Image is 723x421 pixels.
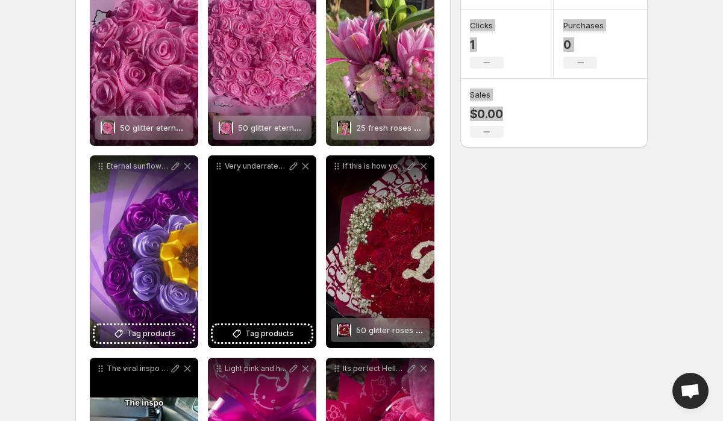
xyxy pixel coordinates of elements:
[470,107,504,121] p: $0.00
[470,89,490,101] h3: Sales
[213,325,311,342] button: Tag products
[563,37,604,52] p: 0
[672,373,709,409] div: Open chat
[107,161,169,171] p: Eternal sunflowers are now available for purchase whether ordering them on their own or in a mixe...
[120,123,309,133] span: 50 glitter eternal roses with custom baby's breath
[470,37,504,52] p: 1
[238,123,427,133] span: 50 glitter eternal roses with custom baby's breath
[356,123,568,133] span: 25 fresh roses flat bouquet with baby's breath and lilies
[245,328,293,340] span: Tag products
[127,328,175,340] span: Tag products
[90,155,198,348] div: Eternal sunflowers are now available for purchase whether ordering them on their own or in a mixe...
[225,364,287,373] p: Light pink and hot pink glitter roses with glitter heart sticks and a Hello Kitty Carebear Messag...
[343,161,405,171] p: If this is how you feel about her she deserves some glitter roses Have you ordered hers yet Messa...
[563,19,604,31] h3: Purchases
[208,155,316,348] div: Very underrated color combo Follow ahmasfloras for more custom bouquets and arrangements for any ...
[343,364,405,373] p: Its perfect Hello Kitty LV paper is available Feel free to request any wrap when ordering for no ...
[95,325,193,342] button: Tag products
[107,364,169,373] p: The viral inspo pics vs the bouquet Message ahmasfloras for custom bouquets for any occasion
[356,325,516,335] span: 50 glitter roses with custom baby's breath
[326,155,434,348] div: If this is how you feel about her she deserves some glitter roses Have you ordered hers yet Messa...
[225,161,287,171] p: Very underrated color combo Follow ahmasfloras for more custom bouquets and arrangements for any ...
[470,19,493,31] h3: Clicks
